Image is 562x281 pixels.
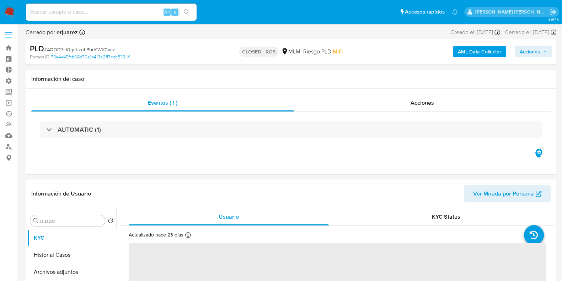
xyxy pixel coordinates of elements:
span: Accesos rápidos [405,8,445,16]
button: search-icon [179,7,194,17]
span: - [502,28,503,36]
div: AUTOMATIC (1) [40,121,542,138]
span: Eventos ( 1 ) [148,99,177,107]
span: Ver Mirada por Persona [473,185,534,202]
button: Acciones [515,46,552,57]
button: Historial Casos [27,246,116,264]
span: Riesgo PLD: [303,48,343,56]
span: Acciones [411,99,434,107]
p: Actualizado hace 23 días [129,231,183,238]
b: AML Data Collector [458,46,501,57]
h1: Información del caso [31,76,551,83]
div: Cerrado el: [DATE] [505,28,556,36]
b: PLD [30,43,44,54]
span: Cerrado por [26,28,78,36]
div: MLM [281,48,300,56]
div: Creado el: [DATE] [450,28,500,36]
p: CLOSED - ROS [239,47,278,57]
input: Buscar usuario o caso... [26,7,197,17]
span: MID [333,47,343,56]
span: # AQDD7rJ0gcbzuLPbnYWX2vcz [44,46,115,53]
span: Acciones [520,46,540,57]
a: Salir [549,8,557,16]
b: Person ID [30,54,49,60]
p: daniela.lagunesrodriguez@mercadolibre.com.mx [475,9,547,15]
span: Usuario [219,213,239,221]
span: s [174,9,176,15]
button: AML Data Collector [453,46,506,57]
h3: AUTOMATIC (1) [58,126,101,134]
button: Ver Mirada por Persona [464,185,551,202]
b: erjuarez [55,28,78,36]
input: Buscar [40,218,102,224]
button: KYC [27,229,116,246]
a: 73a4a45fcb68d76a1a413e2f17edc833 [51,54,130,60]
button: Buscar [33,218,39,224]
a: Notificaciones [452,9,458,15]
button: Volver al orden por defecto [108,218,113,226]
button: Archivos adjuntos [27,264,116,281]
span: KYC Status [432,213,460,221]
h1: Información de Usuario [31,190,91,197]
span: Alt [164,9,170,15]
